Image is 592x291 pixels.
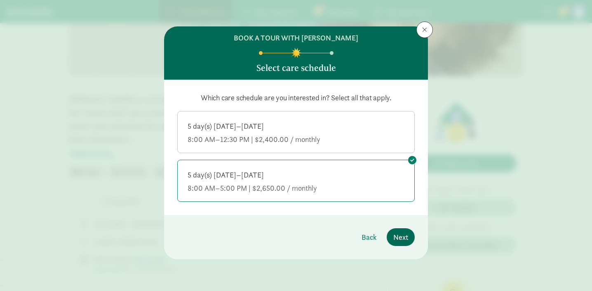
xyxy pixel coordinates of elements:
[188,121,404,131] div: 5 day(s) [DATE]–[DATE]
[393,232,408,243] span: Next
[355,228,383,246] button: Back
[188,135,404,144] div: 8:00 AM–12:30 PM | $2,400.00 / monthly
[177,93,415,103] p: Which care schedule are you interested in? Select all that apply.
[387,228,415,246] button: Next
[188,183,404,193] div: 8:00 AM–5:00 PM | $2,650.00 / monthly
[256,63,336,73] h5: Select care schedule
[362,232,377,243] span: Back
[234,33,358,43] h6: BOOK A TOUR WITH [PERSON_NAME]
[188,170,404,180] div: 5 day(s) [DATE]–[DATE]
